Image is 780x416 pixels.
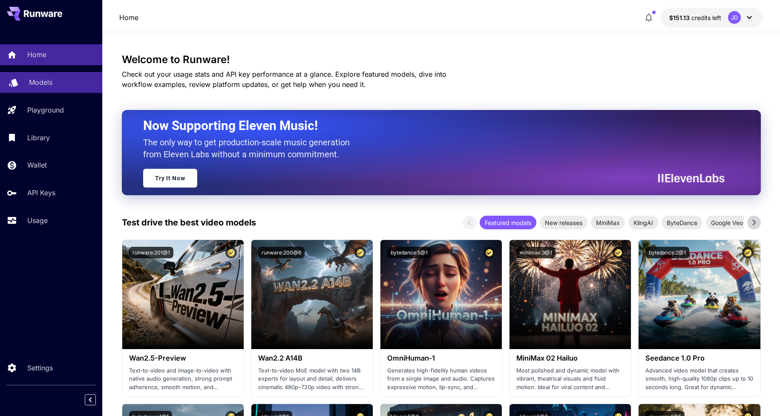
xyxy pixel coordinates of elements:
[143,118,718,134] h2: Now Supporting Eleven Music!
[691,14,721,21] span: credits left
[225,247,237,258] button: Certified Model – Vetted for best performance and includes a commercial license.
[613,247,624,258] button: Certified Model – Vetted for best performance and includes a commercial license.
[484,247,495,258] button: Certified Model – Vetted for best performance and includes a commercial license.
[119,12,138,23] nav: breadcrumb
[27,363,53,373] p: Settings
[27,133,50,143] p: Library
[540,218,587,227] span: New releases
[706,218,748,227] span: Google Veo
[516,247,555,258] button: minimax:3@1
[122,240,244,349] img: alt
[509,240,631,349] img: alt
[27,105,64,115] p: Playground
[669,14,691,21] span: $151.13
[251,240,373,349] img: alt
[706,216,748,229] div: Google Veo
[380,240,502,349] img: alt
[129,367,237,392] p: Text-to-video and image-to-video with native audio generation, strong prompt adherence, smooth mo...
[591,218,625,227] span: MiniMax
[669,13,721,22] div: $151.12684
[29,77,52,87] p: Models
[85,394,96,405] button: Collapse sidebar
[387,367,495,392] p: Generates high-fidelity human videos from a single image and audio. Captures expressive motion, l...
[258,247,305,258] button: runware:200@6
[628,216,658,229] div: KlingAI
[27,160,47,170] p: Wallet
[27,188,55,198] p: API Keys
[122,70,446,89] span: Check out your usage stats and API key performance at a glance. Explore featured models, dive int...
[661,8,763,27] button: $151.12684JD
[480,218,536,227] span: Featured models
[143,136,356,160] p: The only way to get production-scale music generation from Eleven Labs without a minimum commitment.
[122,216,256,229] p: Test drive the best video models
[728,11,741,24] div: JD
[639,240,760,349] img: alt
[122,54,761,66] h3: Welcome to Runware!
[27,49,46,60] p: Home
[645,247,689,258] button: bytedance:2@1
[258,367,366,392] p: Text-to-video MoE model with two 14B experts for layout and detail; delivers cinematic 480p–720p ...
[258,354,366,362] h3: Wan2.2 A14B
[27,215,48,225] p: Usage
[129,354,237,362] h3: Wan2.5-Preview
[387,354,495,362] h3: OmniHuman‑1
[645,367,753,392] p: Advanced video model that creates smooth, high-quality 1080p clips up to 10 seconds long. Great f...
[540,216,587,229] div: New releases
[119,12,138,23] a: Home
[354,247,366,258] button: Certified Model – Vetted for best performance and includes a commercial license.
[480,216,536,229] div: Featured models
[645,354,753,362] h3: Seedance 1.0 Pro
[387,247,431,258] button: bytedance:5@1
[662,216,702,229] div: ByteDance
[516,354,624,362] h3: MiniMax 02 Hailuo
[91,392,102,407] div: Collapse sidebar
[516,367,624,392] p: Most polished and dynamic model with vibrant, theatrical visuals and fluid motion. Ideal for vira...
[742,247,754,258] button: Certified Model – Vetted for best performance and includes a commercial license.
[129,247,173,258] button: runware:201@1
[628,218,658,227] span: KlingAI
[662,218,702,227] span: ByteDance
[591,216,625,229] div: MiniMax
